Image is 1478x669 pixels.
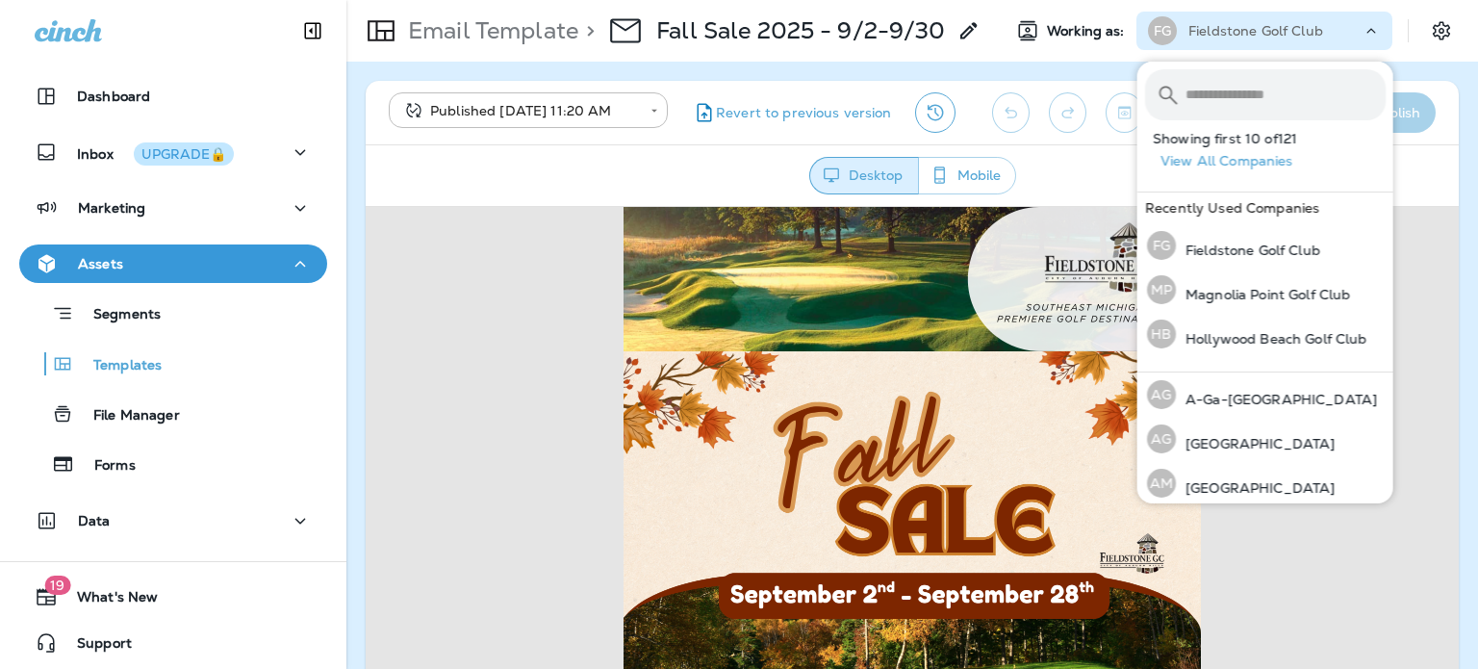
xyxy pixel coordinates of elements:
p: Magnolia Point Golf Club [1176,287,1350,302]
p: Fieldstone Golf Club [1176,243,1320,258]
button: Revert to previous version [683,92,900,133]
span: Revert to previous version [716,104,892,122]
p: Data [78,513,111,528]
button: Segments [19,293,327,334]
button: Dashboard [19,77,327,116]
div: HB [1147,320,1176,348]
button: Data [19,502,327,540]
button: FGFieldstone Golf Club [1137,223,1393,268]
p: Segments [74,306,161,325]
p: Inbox [77,142,234,163]
div: MP [1147,275,1176,304]
div: AG [1147,425,1176,453]
button: AG[GEOGRAPHIC_DATA] [1137,417,1393,461]
div: FG [1148,16,1177,45]
strong: Fall Sale At [GEOGRAPHIC_DATA] [302,485,792,527]
p: Templates [74,357,162,375]
button: Settings [1424,13,1459,48]
p: [GEOGRAPHIC_DATA] [1176,480,1335,496]
button: MPMagnolia Point Golf Club [1137,268,1393,312]
button: Templates [19,344,327,384]
p: Forms [75,457,136,476]
div: AG [1147,380,1176,409]
button: File Manager [19,394,327,434]
p: Email Template [400,16,578,45]
p: Marketing [78,200,145,216]
p: Showing first 10 of 121 [1153,131,1393,146]
div: AM [1147,469,1176,498]
p: A-Ga-[GEOGRAPHIC_DATA] [1176,392,1377,407]
button: AGA-Ga-[GEOGRAPHIC_DATA] [1137,373,1393,417]
button: 19What's New [19,578,327,616]
button: Mobile [918,157,1016,194]
span: 19 [44,576,70,595]
p: > [578,16,595,45]
div: FG [1147,231,1176,260]
span: Working as: [1047,23,1129,39]
p: Assets [78,256,123,271]
button: InboxUPGRADE🔒 [19,133,327,171]
button: Forms [19,444,327,484]
button: Assets [19,244,327,283]
span: What's New [58,589,158,612]
p: Hollywood Beach Golf Club [1176,331,1367,347]
span: Support [58,635,132,658]
div: Recently Used Companies [1137,193,1393,223]
button: AM[GEOGRAPHIC_DATA] [1137,461,1393,505]
p: Fieldstone Golf Club [1188,23,1323,39]
button: Desktop [809,157,919,194]
p: [GEOGRAPHIC_DATA] [1176,436,1335,451]
p: Fall Sale 2025 - 9/2-9/30 [656,16,946,45]
button: Support [19,624,327,662]
p: Dashboard [77,89,150,104]
button: Marketing [19,189,327,227]
p: File Manager [74,407,180,425]
img: Fieldstone-Golf-Club--Fall-Day-Sale-2025---Blog.png [258,144,835,470]
button: HBHollywood Beach Golf Club [1137,312,1393,356]
button: View Changelog [915,92,956,133]
button: Collapse Sidebar [286,12,340,50]
div: UPGRADE🔒 [141,147,226,161]
button: View All Companies [1153,146,1393,176]
div: Published [DATE] 11:20 AM [402,101,637,120]
button: UPGRADE🔒 [134,142,234,166]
